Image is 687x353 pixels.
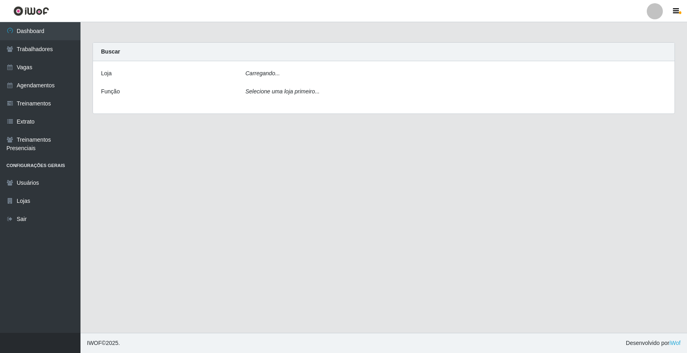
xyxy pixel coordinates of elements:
[101,69,111,78] label: Loja
[626,339,681,347] span: Desenvolvido por
[101,87,120,96] label: Função
[101,48,120,55] strong: Buscar
[669,340,681,346] a: iWof
[87,339,120,347] span: © 2025 .
[13,6,49,16] img: CoreUI Logo
[246,88,320,95] i: Selecione uma loja primeiro...
[87,340,102,346] span: IWOF
[246,70,280,76] i: Carregando...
